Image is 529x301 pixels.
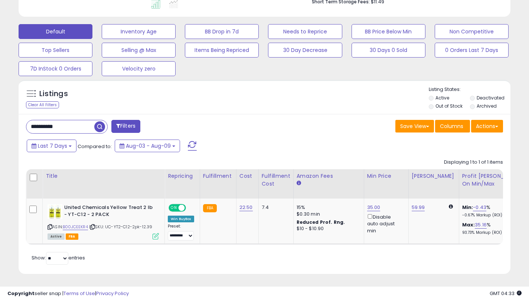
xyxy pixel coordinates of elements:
[367,172,405,180] div: Min Price
[395,120,434,132] button: Save View
[435,103,463,109] label: Out of Stock
[262,172,290,188] div: Fulfillment Cost
[48,233,65,240] span: All listings currently available for purchase on Amazon
[111,120,140,133] button: Filters
[89,224,153,230] span: | SKU: UC-YT2-C12-2pk-12.39
[462,230,524,235] p: 93.73% Markup (ROI)
[27,140,76,152] button: Last 7 Days
[268,43,342,58] button: 30 Day Decrease
[126,142,171,150] span: Aug-03 - Aug-09
[297,172,361,180] div: Amazon Fees
[297,219,345,225] b: Reduced Prof. Rng.
[168,216,194,222] div: Win BuyBox
[352,24,425,39] button: BB Price Below Min
[102,61,176,76] button: Velocity zero
[412,172,456,180] div: [PERSON_NAME]
[63,290,95,297] a: Terms of Use
[7,290,129,297] div: seller snap | |
[462,172,526,188] div: Profit [PERSON_NAME] on Min/Max
[102,43,176,58] button: Selling @ Max
[185,205,197,211] span: OFF
[435,43,509,58] button: 0 Orders Last 7 Days
[462,204,473,211] b: Min:
[48,204,159,239] div: ASIN:
[32,254,85,261] span: Show: entries
[352,43,425,58] button: 30 Days 0 Sold
[444,159,503,166] div: Displaying 1 to 1 of 1 items
[367,204,381,211] a: 35.00
[475,221,487,229] a: 35.16
[477,95,504,101] label: Deactivated
[78,143,112,150] span: Compared to:
[239,172,255,180] div: Cost
[19,43,92,58] button: Top Sellers
[462,204,524,218] div: %
[429,86,510,93] p: Listing States:
[38,142,67,150] span: Last 7 Days
[462,222,524,235] div: %
[490,290,522,297] span: 2025-08-17 04:33 GMT
[115,140,180,152] button: Aug-03 - Aug-09
[66,233,78,240] span: FBA
[297,180,301,187] small: Amazon Fees.
[471,120,503,132] button: Actions
[297,204,358,211] div: 15%
[435,24,509,39] button: Non Competitive
[203,204,217,212] small: FBA
[203,172,233,180] div: Fulfillment
[462,221,475,228] b: Max:
[268,24,342,39] button: Needs to Reprice
[39,89,68,99] h5: Listings
[462,213,524,218] p: -0.67% Markup (ROI)
[168,172,197,180] div: Repricing
[435,120,470,132] button: Columns
[185,24,259,39] button: BB Drop in 7d
[7,290,35,297] strong: Copyright
[435,95,449,101] label: Active
[367,213,403,234] div: Disable auto adjust min
[64,204,154,220] b: United Chemicals Yellow Treat 2 lb - YT-C12 - 2 PACK
[26,101,59,108] div: Clear All Filters
[477,103,497,109] label: Archived
[19,24,92,39] button: Default
[96,290,129,297] a: Privacy Policy
[19,61,92,76] button: 7D InStock 0 Orders
[412,204,425,211] a: 59.99
[473,204,486,211] a: -0.43
[169,205,179,211] span: ON
[168,224,194,241] div: Preset:
[297,211,358,217] div: $0.30 min
[297,226,358,232] div: $10 - $10.90
[185,43,259,58] button: Items Being Repriced
[262,204,288,211] div: 7.4
[440,122,463,130] span: Columns
[46,172,161,180] div: Title
[102,24,176,39] button: Inventory Age
[63,224,88,230] a: B00JCEEKR4
[239,204,253,211] a: 22.50
[48,204,62,219] img: 51+xfSGF7aL._SL40_.jpg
